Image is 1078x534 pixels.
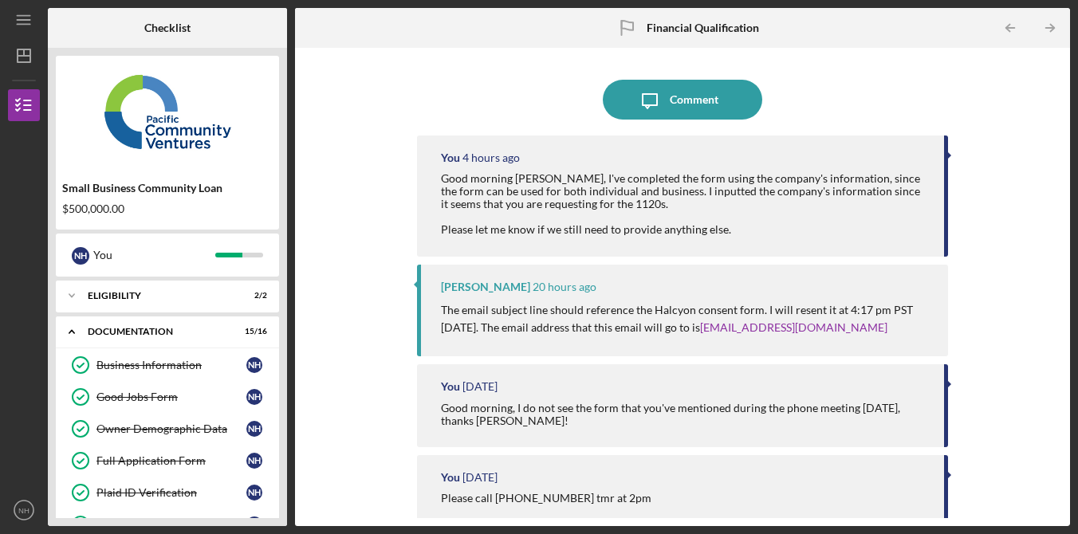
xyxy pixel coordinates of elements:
[96,359,246,371] div: Business Information
[700,320,887,334] a: [EMAIL_ADDRESS][DOMAIN_NAME]
[64,445,271,477] a: Full Application FormNH
[441,301,932,337] p: The email subject line should reference the Halcyon consent form. I will resent it at 4:17 pm PST...
[647,22,759,34] b: Financial Qualification
[56,64,279,159] img: Product logo
[441,471,460,484] div: You
[96,422,246,435] div: Owner Demographic Data
[246,485,262,501] div: N H
[144,22,191,34] b: Checklist
[64,413,271,445] a: Owner Demographic DataNH
[93,241,215,269] div: You
[670,80,718,120] div: Comment
[462,471,498,484] time: 2025-09-26 01:35
[238,291,267,300] div: 2 / 2
[462,151,520,164] time: 2025-09-30 15:21
[603,80,762,120] button: Comment
[238,327,267,336] div: 15 / 16
[96,486,246,499] div: Plaid ID Verification
[246,357,262,373] div: N H
[8,494,40,526] button: NH
[96,391,246,403] div: Good Jobs Form
[246,453,262,469] div: N H
[246,421,262,437] div: N H
[72,247,89,265] div: N H
[441,492,651,505] div: Please call [PHONE_NUMBER] tmr at 2pm
[246,389,262,405] div: N H
[88,291,227,300] div: Eligibility
[441,172,928,236] div: Good morning [PERSON_NAME], I've completed the form using the company's information, since the fo...
[64,381,271,413] a: Good Jobs FormNH
[64,477,271,508] a: Plaid ID VerificationNH
[441,402,928,427] div: Good morning, I do not see the form that you've mentioned during the phone meeting [DATE], thanks...
[462,380,498,393] time: 2025-09-29 17:24
[62,202,273,215] div: $500,000.00
[533,281,596,293] time: 2025-09-29 23:16
[62,182,273,194] div: Small Business Community Loan
[441,281,530,293] div: [PERSON_NAME]
[18,506,30,515] text: NH
[441,151,460,164] div: You
[64,349,271,381] a: Business InformationNH
[246,516,262,532] div: N H
[441,380,460,393] div: You
[96,454,246,467] div: Full Application Form
[88,327,227,336] div: Documentation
